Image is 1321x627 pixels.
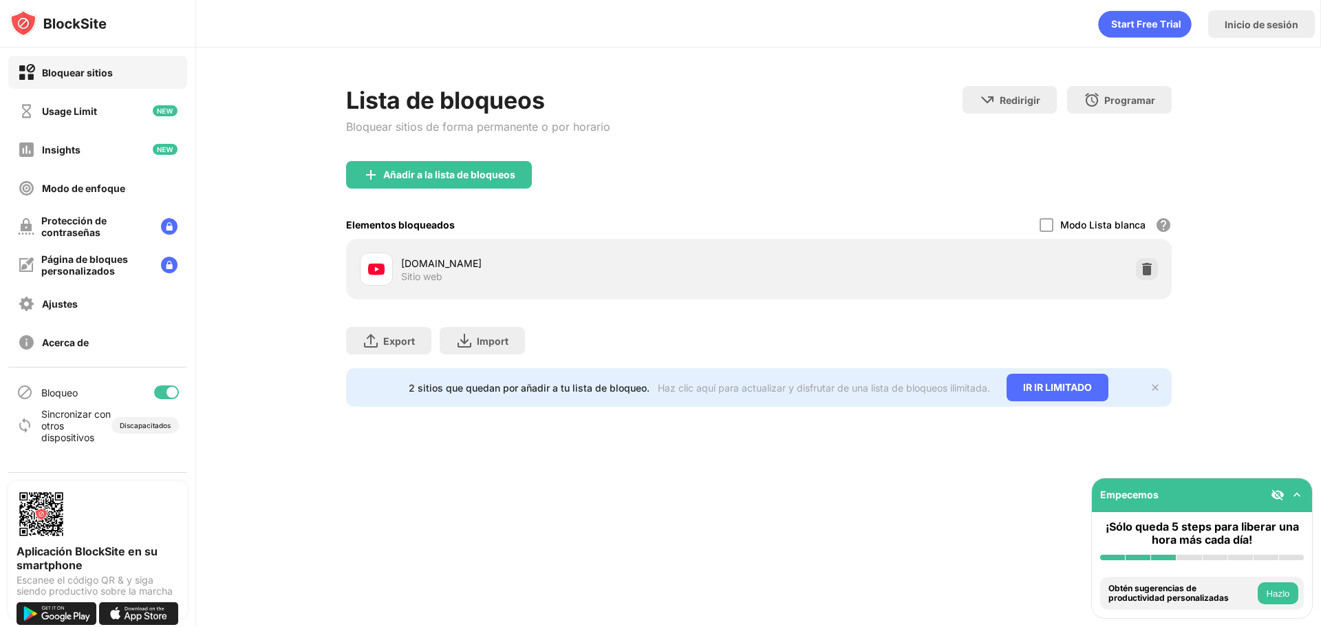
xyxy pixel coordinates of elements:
[153,144,178,155] img: new-icon.svg
[1150,382,1161,393] img: x-button.svg
[1007,374,1108,401] div: IR IR LIMITADO
[18,64,35,81] img: block-on.svg
[1108,584,1254,604] div: Obtén sugerencias de productividad personalizadas
[401,270,442,283] div: Sitio web
[1258,582,1298,604] button: Hazlo
[17,384,33,401] img: blocking-icon.svg
[41,387,78,398] div: Bloqueo
[1060,219,1146,231] div: Modo Lista blanca
[161,257,178,273] img: lock-menu.svg
[346,219,455,231] div: Elementos bloqueados
[18,295,35,312] img: settings-off.svg
[18,103,35,120] img: time-usage-off.svg
[153,105,178,116] img: new-icon.svg
[383,335,415,347] div: Export
[41,408,111,443] div: Sincronizar con otros dispositivos
[1000,94,1040,106] div: Redirigir
[10,10,107,37] img: logo-blocksite.svg
[346,86,610,114] div: Lista de bloqueos
[99,602,179,625] img: download-on-the-app-store.svg
[120,421,171,429] div: Discapacitados
[1100,520,1304,546] div: ¡Sólo queda 5 steps para liberar una hora más cada día!
[17,489,66,539] img: options-page-qr-code.png
[409,382,649,394] div: 2 sitios que quedan por añadir a tu lista de bloqueo.
[41,253,150,277] div: Página de bloques personalizados
[18,218,34,235] img: password-protection-off.svg
[1290,488,1304,502] img: omni-setup-toggle.svg
[383,169,515,180] div: Añadir a la lista de bloqueos
[658,382,990,394] div: Haz clic aquí para actualizar y disfrutar de una lista de bloqueos ilimitada.
[41,215,150,238] div: Protección de contraseñas
[17,575,179,597] div: Escanee el código QR & y siga siendo productivo sobre la marcha
[42,182,125,194] div: Modo de enfoque
[17,417,33,434] img: sync-icon.svg
[42,67,113,78] div: Bloquear sitios
[18,257,34,273] img: customize-block-page-off.svg
[42,144,80,156] div: Insights
[1271,488,1285,502] img: eye-not-visible.svg
[42,337,89,348] div: Acerca de
[1098,10,1192,38] div: animation
[368,261,385,277] img: favicons
[42,105,97,117] div: Usage Limit
[18,334,35,351] img: about-off.svg
[18,141,35,158] img: insights-off.svg
[18,180,35,197] img: focus-off.svg
[477,335,508,347] div: Import
[1100,489,1159,500] div: Empecemos
[401,256,759,270] div: [DOMAIN_NAME]
[1104,94,1155,106] div: Programar
[161,218,178,235] img: lock-menu.svg
[1225,19,1298,30] div: Inicio de sesión
[17,544,179,572] div: Aplicación BlockSite en su smartphone
[346,120,610,134] div: Bloquear sitios de forma permanente o por horario
[42,298,78,310] div: Ajustes
[17,602,96,625] img: get-it-on-google-play.svg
